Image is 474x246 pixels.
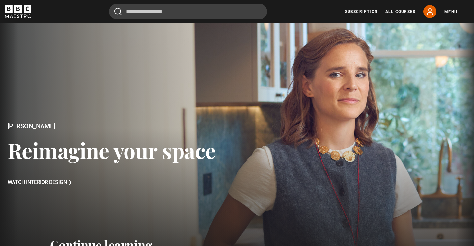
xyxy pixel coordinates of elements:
a: Subscription [345,9,377,15]
input: Search [109,4,267,19]
h2: [PERSON_NAME] [8,122,216,130]
svg: BBC Maestro [5,5,31,18]
button: Toggle navigation [444,9,469,15]
a: All Courses [385,9,415,15]
button: Submit the search query [114,8,122,16]
h3: Reimagine your space [8,138,216,163]
h3: Watch Interior Design ❯ [8,178,72,188]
